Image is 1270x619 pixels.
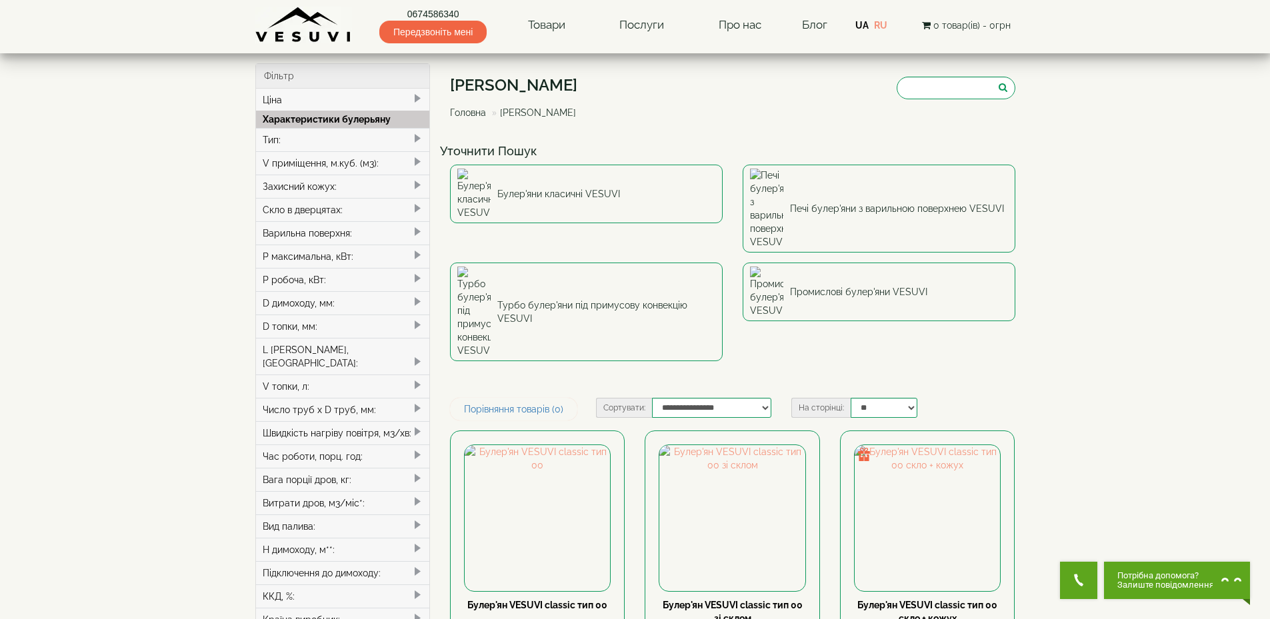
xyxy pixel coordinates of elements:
[256,268,430,291] div: P робоча, кВт:
[1117,580,1214,590] span: Залиште повідомлення
[1060,562,1097,599] button: Get Call button
[750,169,783,249] img: Печі булер'яни з варильною поверхнею VESUVI
[450,165,723,223] a: Булер'яни класичні VESUVI Булер'яни класичні VESUVI
[933,20,1011,31] span: 0 товар(ів) - 0грн
[802,18,827,31] a: Блог
[256,198,430,221] div: Скло в дверцятах:
[450,107,486,118] a: Головна
[256,444,430,468] div: Час роботи, порц. год:
[874,20,887,31] a: RU
[791,398,851,418] label: На сторінці:
[256,468,430,491] div: Вага порції дров, кг:
[596,398,652,418] label: Сортувати:
[256,491,430,514] div: Витрати дров, м3/міс*:
[457,267,491,357] img: Турбо булер'яни під примусову конвекцію VESUVI
[750,267,783,317] img: Промислові булер'яни VESUVI
[450,398,577,420] a: Порівняння товарів (0)
[256,151,430,175] div: V приміщення, м.куб. (м3):
[450,77,586,94] h1: [PERSON_NAME]
[379,7,487,21] a: 0674586340
[465,445,610,590] img: Булер'ян VESUVI classic тип 00
[256,398,430,421] div: Число труб x D труб, мм:
[256,374,430,398] div: V топки, л:
[489,106,576,119] li: [PERSON_NAME]
[705,10,775,41] a: Про нас
[659,445,805,590] img: Булер'ян VESUVI classic тип 00 зі склом
[855,20,869,31] a: UA
[515,10,579,41] a: Товари
[256,338,430,374] div: L [PERSON_NAME], [GEOGRAPHIC_DATA]:
[467,600,607,610] a: Булер'ян VESUVI classic тип 00
[256,291,430,314] div: D димоходу, мм:
[855,445,1000,590] img: Булер'ян VESUVI classic тип 00 скло + кожух
[1117,571,1214,580] span: Потрібна допомога?
[918,18,1015,33] button: 0 товар(ів) - 0грн
[256,175,430,198] div: Захисний кожух:
[457,169,491,219] img: Булер'яни класичні VESUVI
[256,561,430,584] div: Підключення до димоходу:
[450,263,723,361] a: Турбо булер'яни під примусову конвекцію VESUVI Турбо булер'яни під примусову конвекцію VESUVI
[606,10,677,41] a: Послуги
[256,421,430,444] div: Швидкість нагріву повітря, м3/хв:
[857,448,871,461] img: gift
[256,64,430,89] div: Фільтр
[256,514,430,538] div: Вид палива:
[379,21,487,43] span: Передзвоніть мені
[256,89,430,111] div: Ціна
[256,128,430,151] div: Тип:
[256,111,430,128] div: Характеристики булерьяну
[256,584,430,608] div: ККД, %:
[743,263,1015,321] a: Промислові булер'яни VESUVI Промислові булер'яни VESUVI
[256,221,430,245] div: Варильна поверхня:
[440,145,1025,158] h4: Уточнити Пошук
[255,7,352,43] img: Завод VESUVI
[256,314,430,338] div: D топки, мм:
[256,245,430,268] div: P максимальна, кВт:
[743,165,1015,253] a: Печі булер'яни з варильною поверхнею VESUVI Печі булер'яни з варильною поверхнею VESUVI
[256,538,430,561] div: H димоходу, м**:
[1104,562,1250,599] button: Chat button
